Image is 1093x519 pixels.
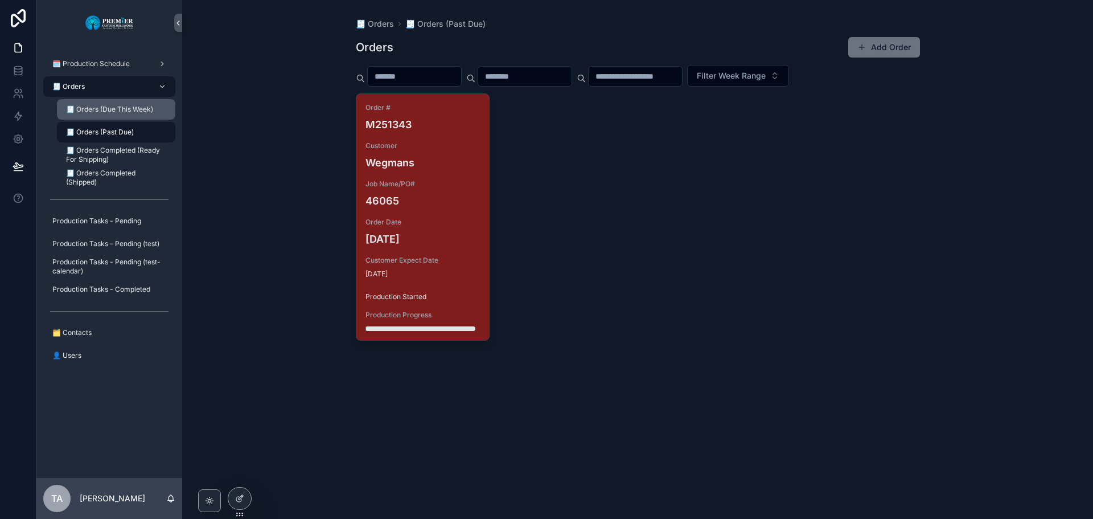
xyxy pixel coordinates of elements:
[365,256,480,265] span: Customer Expect Date
[43,234,175,254] a: Production Tasks - Pending (test)
[80,493,145,504] p: [PERSON_NAME]
[43,279,175,300] a: Production Tasks - Completed
[356,93,490,341] a: Order #M251343CustomerWegmansJob Name/PO#46065Order Date[DATE]Customer Expect Date[DATE]Productio...
[85,14,134,32] img: App logo
[57,145,175,165] a: 🧾 Orders Completed (Ready For Shipping)
[43,211,175,231] a: Production Tasks - Pending
[43,256,175,277] a: Production Tasks - Pending (test- calendar)
[356,18,394,30] a: 🧾 Orders
[405,18,486,30] a: 🧾 Orders (Past Due)
[365,141,480,150] span: Customer
[365,155,480,170] h4: Wegmans
[57,167,175,188] a: 🧾 Orders Completed (Shipped)
[43,345,175,366] a: 👤 Users
[365,310,480,320] span: Production Progress
[52,82,85,91] span: 🧾 Orders
[365,292,480,301] span: Production Started
[52,216,141,226] span: Production Tasks - Pending
[57,99,175,120] a: 🧾 Orders (Due This Week)
[365,218,480,227] span: Order Date
[52,258,164,276] span: Production Tasks - Pending (test- calendar)
[365,269,480,279] span: [DATE]
[66,105,153,114] span: 🧾 Orders (Due This Week)
[66,169,164,187] span: 🧾 Orders Completed (Shipped)
[66,146,164,164] span: 🧾 Orders Completed (Ready For Shipping)
[848,37,920,58] button: Add Order
[52,239,159,248] span: Production Tasks - Pending (test)
[687,65,789,87] button: Select Button
[43,76,175,97] a: 🧾 Orders
[365,231,480,247] h4: [DATE]
[365,193,480,209] h4: 46065
[52,285,150,294] span: Production Tasks - Completed
[57,122,175,142] a: 🧾 Orders (Past Due)
[52,59,130,68] span: 🗓️ Production Schedule
[52,328,92,337] span: 🗂️ Contacts
[36,46,182,381] div: scrollable content
[52,351,81,360] span: 👤 Users
[365,117,480,132] h4: M251343
[43,322,175,343] a: 🗂️ Contacts
[66,128,134,137] span: 🧾 Orders (Past Due)
[51,492,63,505] span: TA
[697,70,766,81] span: Filter Week Range
[365,103,480,112] span: Order #
[365,179,480,189] span: Job Name/PO#
[356,39,393,55] h1: Orders
[43,54,175,74] a: 🗓️ Production Schedule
